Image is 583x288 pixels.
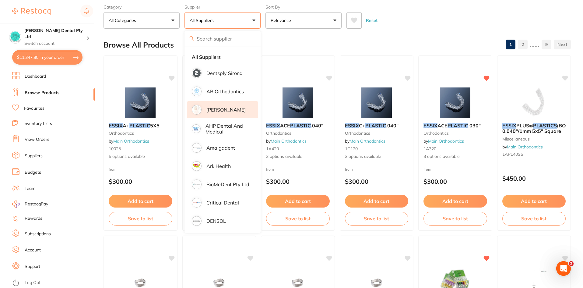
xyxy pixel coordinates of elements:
[345,138,385,144] span: by
[266,178,330,185] p: $300.00
[345,131,409,136] small: orthodontics
[271,17,293,23] p: Relevance
[23,121,52,127] a: Inventory Lists
[109,178,172,185] p: $300.00
[25,153,43,159] a: Suppliers
[25,280,40,286] a: Log Out
[104,12,180,29] button: All Categories
[280,123,290,129] span: ACE
[190,17,216,23] p: All Suppliers
[193,162,201,170] img: Ark Health
[423,123,437,129] em: ESSIX
[193,144,201,152] img: Amalgadent
[345,123,409,128] b: ESSIX C+ PLASTIC .040"
[265,4,342,10] label: Sort By
[502,137,566,141] small: miscellaneous
[192,54,221,60] strong: All Suppliers
[206,163,231,169] p: Ark Health
[25,231,51,237] a: Subscriptions
[266,138,307,144] span: by
[349,138,385,144] a: Main Orthodontics
[556,261,571,276] iframe: Intercom live chat
[25,186,35,192] a: Team
[506,38,515,51] a: 1
[423,154,487,160] span: 3 options available
[109,146,121,151] span: 10025
[206,218,226,224] p: DENSOL
[518,38,528,51] a: 2
[113,138,149,144] a: Main Orthodontics
[184,31,261,46] input: Search supplier
[25,73,46,80] a: Dashboard
[25,169,41,176] a: Budgets
[423,138,464,144] span: by
[502,151,523,157] span: 1APL40S5
[24,41,86,47] p: Switch account
[266,131,330,136] small: orthodontics
[359,123,365,129] span: C+
[9,31,21,43] img: Biltoft Dental Pty Ltd
[435,87,475,118] img: ESSIX ACE PLASTIC .030"
[25,201,48,207] span: RestocqPay
[311,123,323,129] span: .040"
[206,145,235,151] p: Amalgadent
[25,264,40,270] a: Support
[129,123,150,129] em: PLASTIC
[266,167,274,172] span: from
[428,138,464,144] a: Main Orthodontics
[205,123,250,134] p: AHP Dental and Medical
[12,201,19,208] img: RestocqPay
[423,123,487,128] b: ESSIX ACE PLASTIC .030"
[109,138,149,144] span: by
[25,90,59,96] a: Browse Products
[12,201,48,208] a: RestocqPay
[109,212,172,225] button: Save to list
[530,41,539,48] p: ......
[206,89,244,94] p: AB Orthodontics
[345,146,358,151] span: 1C120
[569,261,574,266] span: 2
[345,123,359,129] em: ESSIX
[123,123,129,129] span: A+
[193,180,201,188] img: BioMeDent Pty Ltd
[345,178,409,185] p: $300.00
[12,278,93,288] button: Log Out
[206,107,246,112] p: [PERSON_NAME]
[25,137,49,143] a: View Orders
[533,123,557,129] em: PLASTICS
[468,123,481,129] span: .030"
[266,123,330,128] b: ESSIX ACE PLASTIC .040"
[265,12,342,29] button: Relevance
[206,182,249,187] p: BioMeDent Pty Ltd
[193,87,201,95] img: AB Orthodontics
[502,123,516,129] em: ESSIX
[206,70,243,76] p: Dentsply Sirona
[193,217,201,225] img: DENSOL
[448,123,468,129] em: PLASTIC
[423,178,487,185] p: $300.00
[12,8,51,15] img: Restocq Logo
[542,38,551,51] a: 9
[507,144,543,150] a: Main Orthodontics
[423,167,431,172] span: from
[104,4,180,10] label: Category
[109,123,123,129] em: ESSIX
[271,138,307,144] a: Main Orthodontics
[109,195,172,208] button: Add to cart
[423,195,487,208] button: Add to cart
[12,50,83,65] button: $11,347.80 in your order
[502,212,566,225] button: Save to list
[365,123,386,129] em: PLASTIC
[184,4,261,10] label: Supplier
[423,146,436,151] span: 1A320
[121,87,160,118] img: ESSIX A+ PLASTIC 5X5
[25,215,42,222] a: Rewards
[278,87,318,118] img: ESSIX ACE PLASTIC .040"
[386,123,399,129] span: .040"
[109,167,117,172] span: from
[109,123,172,128] b: ESSIX A+ PLASTIC 5X5
[502,175,566,182] p: $450.00
[25,247,41,253] a: Account
[109,154,172,160] span: 5 options available
[437,123,448,129] span: ACE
